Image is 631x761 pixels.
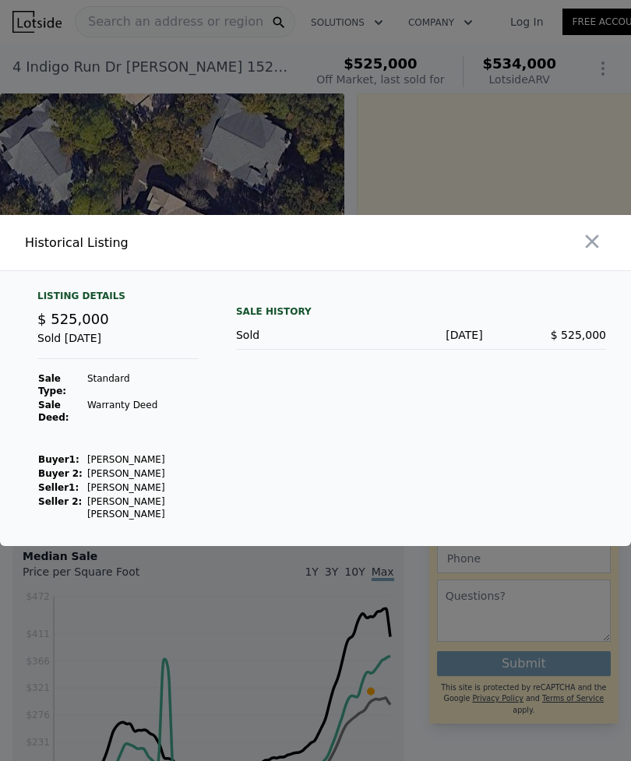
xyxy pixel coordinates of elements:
td: [PERSON_NAME] [86,481,199,495]
strong: Sale Deed: [38,400,69,423]
strong: Buyer 2: [38,468,83,479]
div: [DATE] [359,327,482,343]
div: Sold [236,327,359,343]
div: Sale History [236,302,606,321]
span: $ 525,000 [37,311,109,327]
td: [PERSON_NAME] [86,453,199,467]
strong: Buyer 1 : [38,454,79,465]
strong: Seller 2: [38,496,82,507]
td: [PERSON_NAME] [PERSON_NAME] [86,495,199,521]
td: [PERSON_NAME] [86,467,199,481]
strong: Sale Type: [38,373,66,396]
div: Historical Listing [25,234,309,252]
td: Standard [86,372,199,398]
div: Sold [DATE] [37,330,199,359]
span: $ 525,000 [551,329,606,341]
div: Listing Details [37,290,199,308]
strong: Seller 1 : [38,482,79,493]
td: Warranty Deed [86,398,199,425]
